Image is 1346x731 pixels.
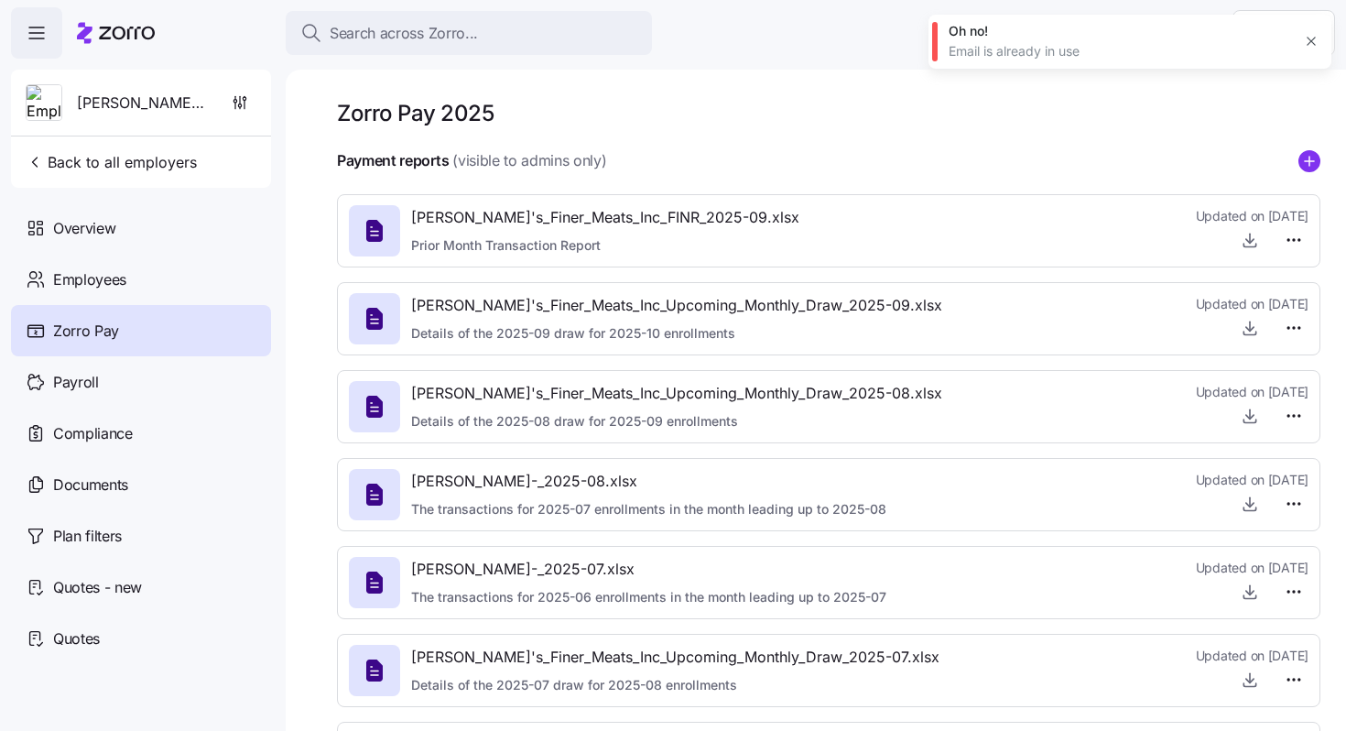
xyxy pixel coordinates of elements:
span: Prior Month Transaction Report [411,236,799,255]
a: Employees [11,254,271,305]
h1: Zorro Pay 2025 [337,99,494,127]
a: Zorro Pay [11,305,271,356]
span: Details of the 2025-09 draw for 2025-10 enrollments [411,324,942,343]
a: Plan filters [11,510,271,562]
span: [PERSON_NAME]'s_Finer_Meats_Inc_Upcoming_Monthly_Draw_2025-09.xlsx [411,294,942,317]
span: [PERSON_NAME]-_2025-08.xlsx [411,470,886,493]
a: Payroll [11,356,271,408]
span: Overview [53,217,115,240]
a: Quotes [11,613,271,664]
span: [PERSON_NAME]'s_Finer_Meats_Inc_Upcoming_Monthly_Draw_2025-08.xlsx [411,382,942,405]
a: Overview [11,202,271,254]
span: The transactions for 2025-07 enrollments in the month leading up to 2025-08 [411,500,886,518]
span: Updated on [DATE] [1196,647,1308,665]
span: Quotes - new [53,576,142,599]
span: Documents [53,474,128,496]
span: Quotes [53,627,100,650]
span: (visible to admins only) [452,149,606,172]
span: Updated on [DATE] [1196,471,1308,489]
span: Back to all employers [26,151,197,173]
span: Details of the 2025-07 draw for 2025-08 enrollments [411,676,939,694]
a: Quotes - new [11,562,271,613]
span: [PERSON_NAME]-_2025-07.xlsx [411,558,886,581]
h4: Payment reports [337,150,449,171]
span: Search across Zorro... [330,22,478,45]
span: Updated on [DATE] [1196,559,1308,577]
span: The transactions for 2025-06 enrollments in the month leading up to 2025-07 [411,588,886,606]
img: Employer logo [27,85,61,122]
span: Compliance [53,422,133,445]
span: [PERSON_NAME] Finer Meats [77,92,209,115]
span: Zorro Pay [53,320,119,343]
span: Updated on [DATE] [1196,207,1308,225]
a: Documents [11,459,271,510]
button: Back to all employers [18,144,204,180]
span: [PERSON_NAME]'s_Finer_Meats_Inc_FINR_2025-09.xlsx [411,206,799,229]
div: Email is already in use [949,42,1291,60]
span: Updated on [DATE] [1196,295,1308,313]
span: Updated on [DATE] [1196,383,1308,401]
svg: add icon [1298,150,1320,172]
span: Payroll [53,371,99,394]
div: Oh no! [949,22,1291,40]
a: Compliance [11,408,271,459]
span: Plan filters [53,525,122,548]
span: Details of the 2025-08 draw for 2025-09 enrollments [411,412,942,431]
button: Search across Zorro... [286,11,652,55]
span: [PERSON_NAME]'s_Finer_Meats_Inc_Upcoming_Monthly_Draw_2025-07.xlsx [411,646,939,669]
span: Employees [53,268,126,291]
